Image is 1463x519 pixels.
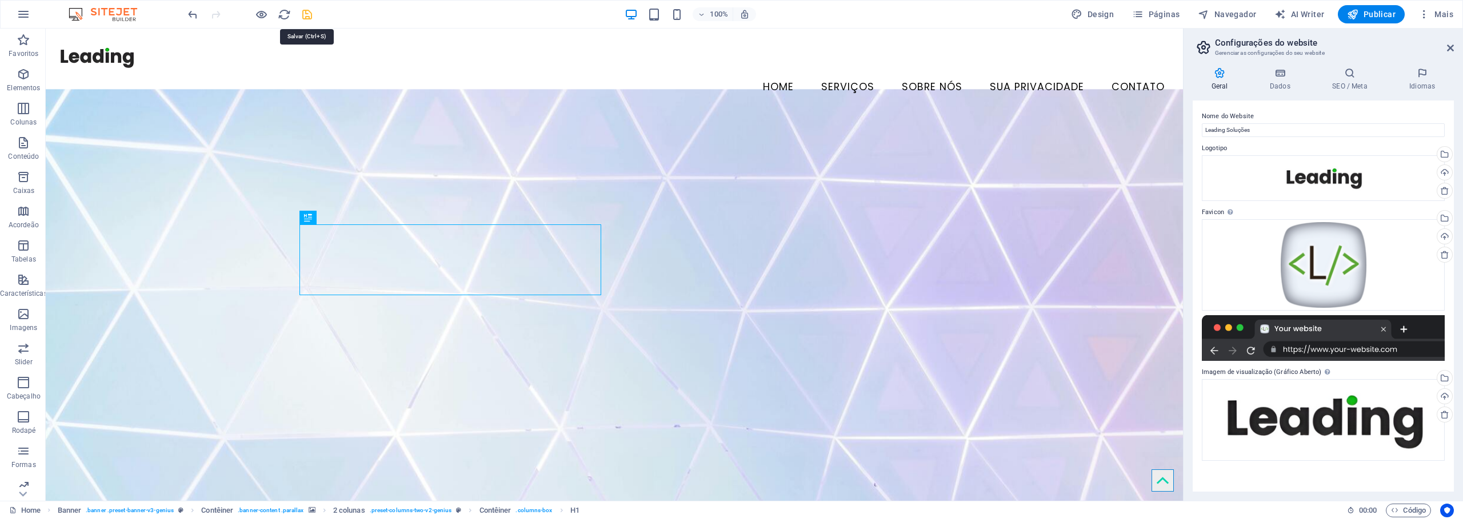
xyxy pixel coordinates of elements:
p: Favoritos [9,49,38,58]
div: logo-leading-solucoes-more-TMkeYa9D-9uxdkUSl57oQA.png [1202,155,1445,201]
i: Este elemento contém um plano de fundo [309,507,315,513]
span: Navegador [1198,9,1256,20]
p: Colunas [10,118,37,127]
span: . banner .preset-banner-v3-genius [86,504,174,517]
span: 00 00 [1359,504,1377,517]
button: AI Writer [1270,5,1329,23]
nav: breadcrumb [58,504,579,517]
button: undo [186,7,199,21]
i: Ao redimensionar, ajusta automaticamente o nível de zoom para caber no dispositivo escolhido. [740,9,750,19]
h3: Gerenciar as configurações do seu website [1215,48,1431,58]
button: Mais [1414,5,1458,23]
span: : [1367,506,1369,514]
h6: Tempo de sessão [1347,504,1377,517]
label: Logotipo [1202,142,1445,155]
i: Desfazer: Mudar favicon (Ctrl+Z) [186,8,199,21]
button: 100% [693,7,733,21]
span: Clique para selecionar. Clique duas vezes para editar [333,504,365,517]
span: Código [1391,504,1426,517]
span: . preset-columns-two-v2-genius [370,504,452,517]
button: Navegador [1193,5,1261,23]
h4: Geral [1193,67,1251,91]
p: Caixas [13,186,35,195]
i: Este elemento é uma predefinição personalizável [178,507,183,513]
p: Conteúdo [8,152,39,161]
div: logo-leading-solucoes-more-TMkeYa9D-9uxdkUSl57oQA.png [1202,379,1445,461]
span: Clique para selecionar. Clique duas vezes para editar [201,504,233,517]
div: icon-leading-I67M1sl5K9-fO8DKqUmrrA-ATPgimsRrLbz_WWdMaAKWg.png [1202,219,1445,311]
span: Páginas [1132,9,1180,20]
button: Design [1066,5,1118,23]
span: Clique para selecionar. Clique duas vezes para editar [570,504,579,517]
button: Código [1386,504,1431,517]
div: Design (Ctrl+Alt+Y) [1066,5,1118,23]
span: . banner-content .parallax [238,504,303,517]
h4: Idiomas [1390,67,1454,91]
a: Clique para cancelar a seleção. Clique duas vezes para abrir as Páginas [9,504,41,517]
label: Nome do Website [1202,110,1445,123]
p: Slider [15,357,33,367]
h6: 100% [710,7,728,21]
span: Clique para selecionar. Clique duas vezes para editar [479,504,511,517]
span: . columns-box [515,504,552,517]
p: Rodapé [12,426,36,435]
p: Tabelas [11,255,36,264]
p: Cabeçalho [7,392,41,401]
span: AI Writer [1274,9,1324,20]
button: Usercentrics [1440,504,1454,517]
button: Clique aqui para sair do modo de visualização e continuar editando [254,7,268,21]
p: Imagens [10,323,37,332]
h2: Configurações do website [1215,38,1454,48]
span: Design [1071,9,1114,20]
h4: SEO / Meta [1314,67,1391,91]
label: Imagem de visualização (Gráfico Aberto) [1202,365,1445,379]
button: save [300,7,314,21]
i: Recarregar página [278,8,291,21]
p: Elementos [7,83,40,92]
p: Formas [11,460,36,469]
button: Publicar [1338,5,1405,23]
button: Páginas [1128,5,1184,23]
label: Favicon [1202,206,1445,219]
span: Mais [1418,9,1453,20]
span: Clique para selecionar. Clique duas vezes para editar [58,504,82,517]
i: Este elemento é uma predefinição personalizável [456,507,461,513]
button: reload [277,7,291,21]
input: Nome... [1202,123,1445,137]
p: Acordeão [9,220,39,230]
h4: Dados [1251,67,1313,91]
span: Publicar [1347,9,1396,20]
img: Editor Logo [66,7,151,21]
